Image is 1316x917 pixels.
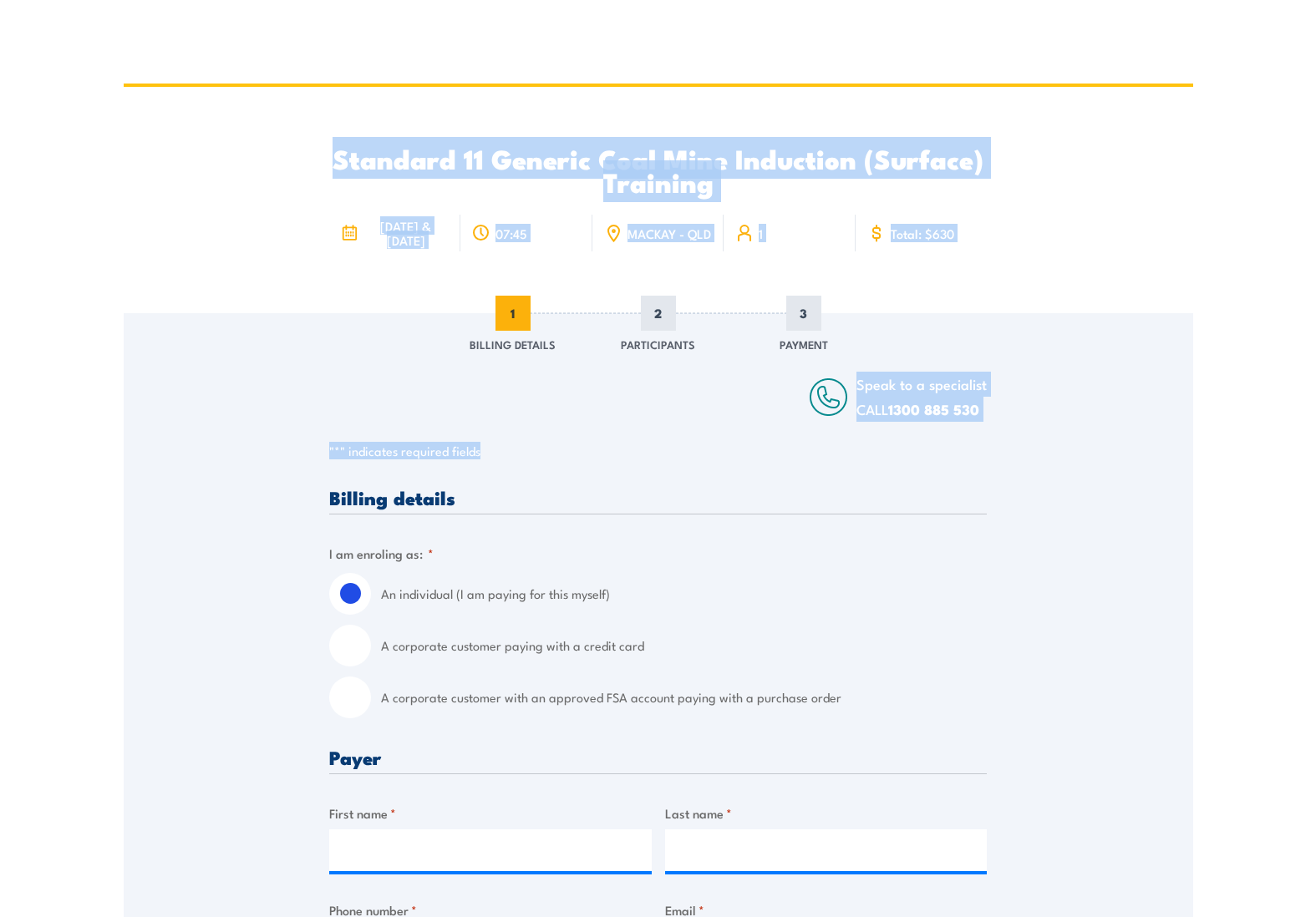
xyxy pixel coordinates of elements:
span: Participants [621,336,695,352]
a: 1300 885 530 [888,398,979,420]
span: 1 [759,226,763,241]
legend: I am enroling as: [329,544,434,563]
h3: Payer [329,747,987,767]
span: Speak to a specialist CALL [856,373,987,419]
h3: Billing details [329,488,987,507]
span: Payment [780,336,828,352]
label: An individual (I am paying for this myself) [381,573,987,615]
label: A corporate customer paying with a credit card [381,625,987,666]
span: 07:45 [495,226,527,241]
p: " " indicates required fields [329,443,987,459]
label: A corporate customer with an approved FSA account paying with a purchase order [381,676,987,718]
span: [DATE] & [DATE] [363,219,449,247]
span: Billing Details [470,336,556,352]
span: 3 [786,296,821,331]
label: Last name [665,803,988,823]
h2: Standard 11 Generic Coal Mine Induction (Surface) Training [329,146,987,193]
span: Total: $630 [891,226,954,241]
label: First name [329,803,652,823]
span: 2 [641,296,676,331]
span: 1 [495,296,531,331]
span: MACKAY - QLD [628,226,711,241]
